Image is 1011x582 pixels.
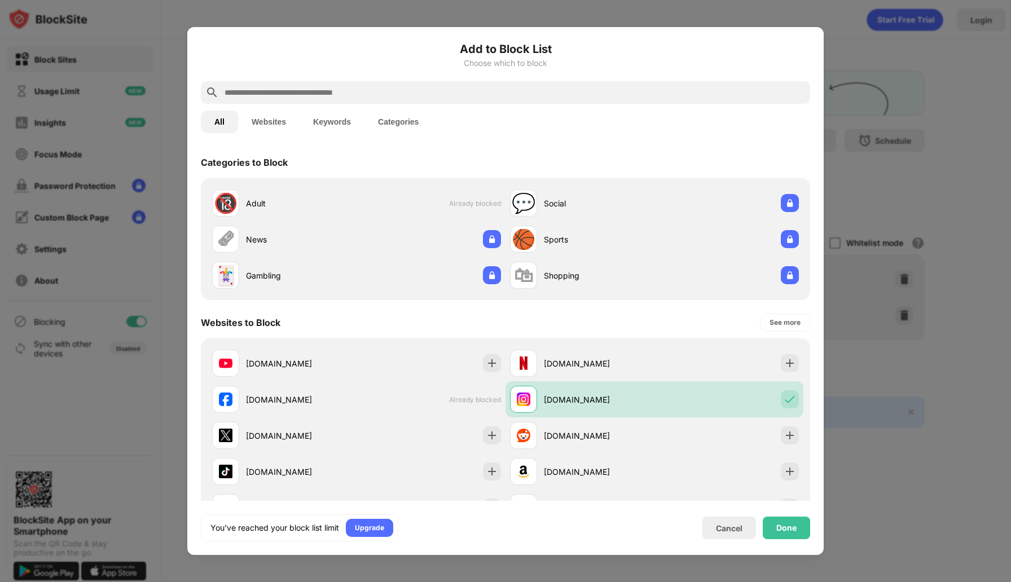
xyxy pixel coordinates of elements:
div: News [246,233,357,245]
div: Categories to Block [201,157,288,168]
div: [DOMAIN_NAME] [544,394,654,405]
div: Upgrade [355,522,384,533]
h6: Add to Block List [201,41,810,58]
img: favicons [517,356,530,370]
img: favicons [219,393,232,406]
button: Categories [364,111,432,133]
div: [DOMAIN_NAME] [544,358,654,369]
div: Cancel [716,523,742,533]
div: 🗞 [216,228,235,251]
div: 🏀 [512,228,535,251]
div: 🔞 [214,192,238,215]
div: Shopping [544,270,654,281]
div: [DOMAIN_NAME] [544,466,654,478]
div: Websites to Block [201,317,280,328]
img: favicons [219,465,232,478]
div: 🛍 [514,264,533,287]
div: Choose which to block [201,59,810,68]
img: favicons [517,393,530,406]
img: favicons [517,465,530,478]
div: [DOMAIN_NAME] [246,358,357,369]
div: [DOMAIN_NAME] [246,466,357,478]
div: 💬 [512,192,535,215]
img: search.svg [205,86,219,99]
img: favicons [219,356,232,370]
span: Already blocked [449,395,501,404]
span: Already blocked [449,199,501,208]
div: [DOMAIN_NAME] [246,430,357,442]
div: See more [770,317,801,328]
div: Social [544,197,654,209]
div: Gambling [246,270,357,281]
button: Websites [238,111,300,133]
img: favicons [219,429,232,442]
div: Adult [246,197,357,209]
div: You’ve reached your block list limit [210,522,339,533]
div: [DOMAIN_NAME] [246,394,357,405]
div: Sports [544,233,654,245]
img: favicons [517,429,530,442]
div: 🃏 [214,264,238,287]
div: [DOMAIN_NAME] [544,430,654,442]
div: Done [776,523,797,532]
button: All [201,111,238,133]
button: Keywords [300,111,364,133]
